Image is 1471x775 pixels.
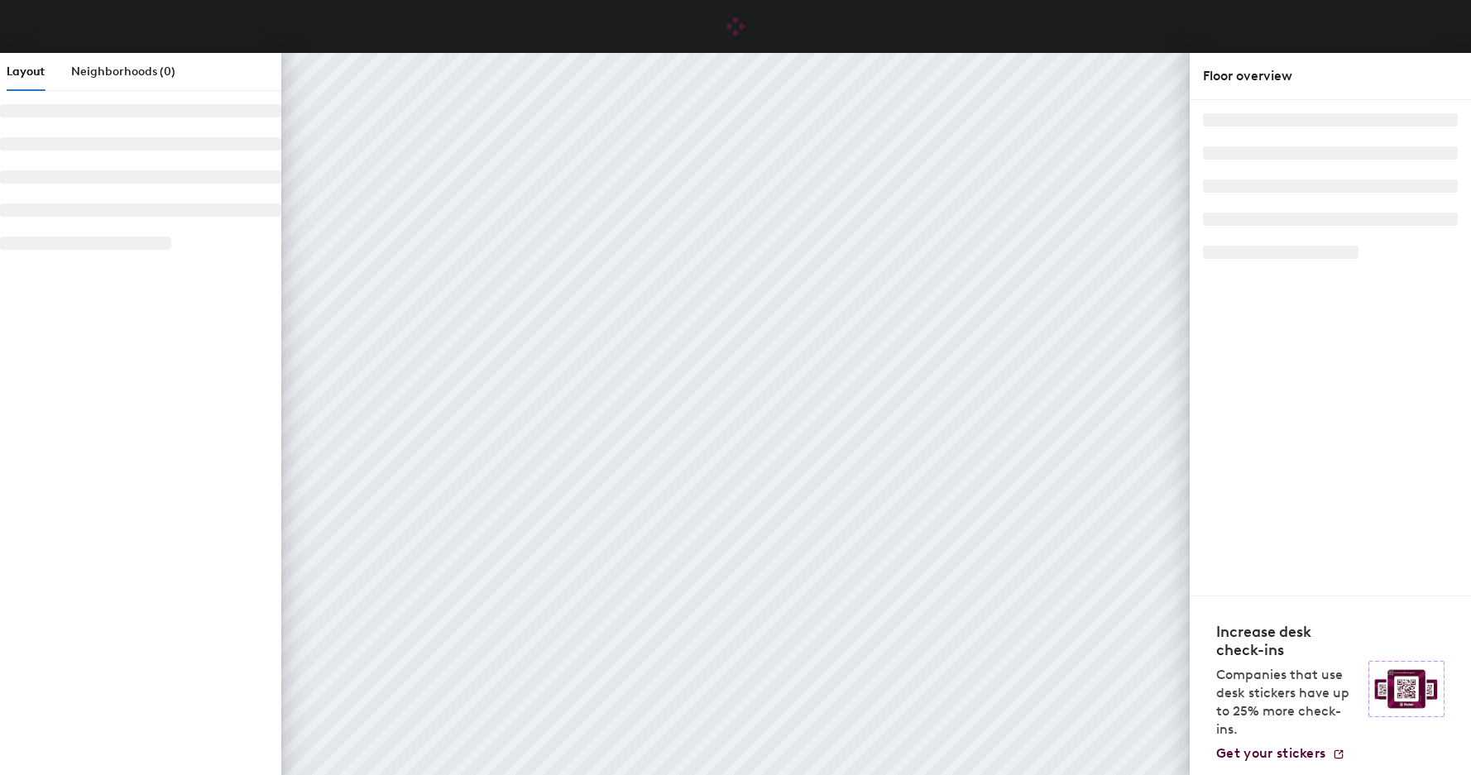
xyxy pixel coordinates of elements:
[1216,745,1325,761] span: Get your stickers
[71,65,175,79] span: Neighborhoods (0)
[1216,745,1345,762] a: Get your stickers
[1368,661,1445,717] img: Sticker logo
[1216,623,1358,659] h4: Increase desk check-ins
[7,65,45,79] span: Layout
[1203,66,1458,86] div: Floor overview
[1216,666,1358,739] p: Companies that use desk stickers have up to 25% more check-ins.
